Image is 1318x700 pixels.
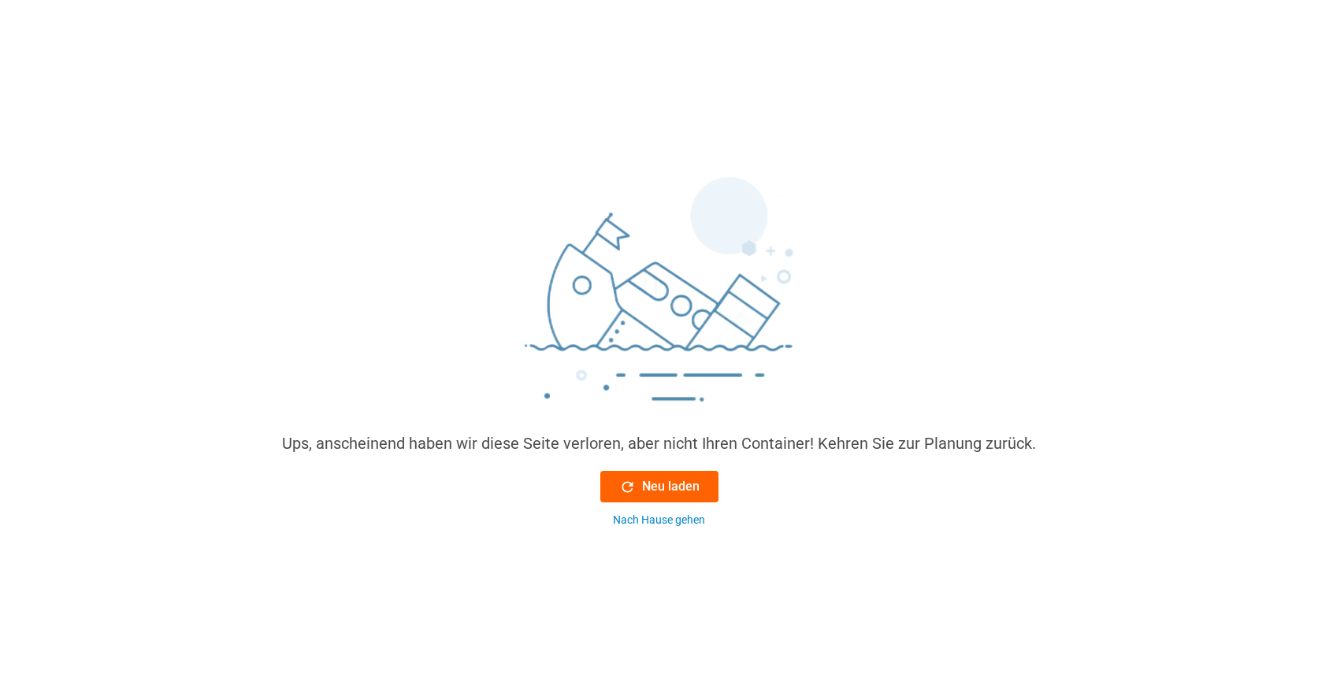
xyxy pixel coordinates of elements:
img: sinking_ship.png [423,170,896,431]
font: Nach Hause gehen [613,513,705,526]
button: Nach Hause gehen [600,512,718,528]
button: Neu laden [600,471,718,502]
font: Neu laden [642,479,700,494]
font: Ups, anscheinend haben wir diese Seite verloren, aber nicht Ihren Container! Kehren Sie zur Planu... [282,434,1036,453]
